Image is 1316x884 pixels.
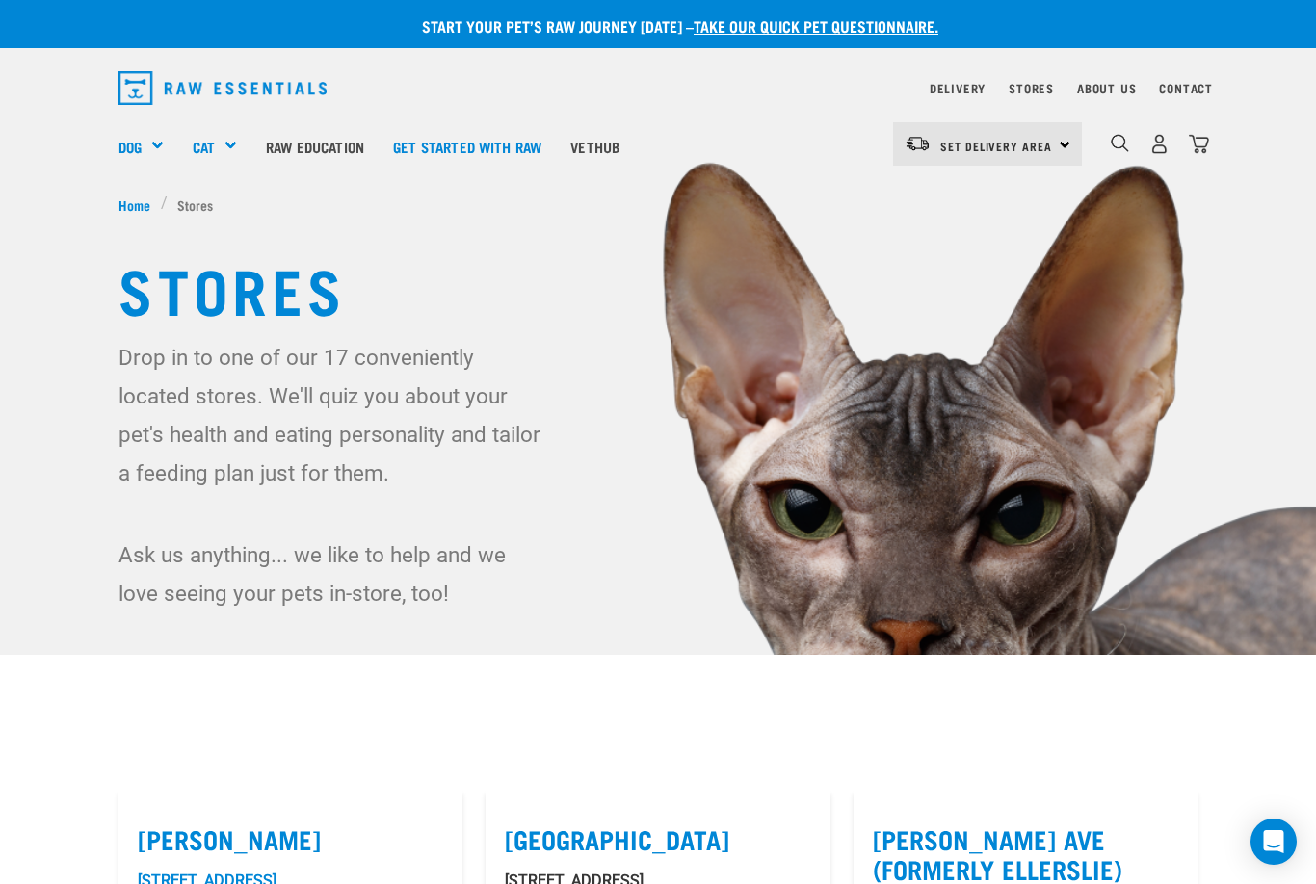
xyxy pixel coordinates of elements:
[1077,85,1136,91] a: About Us
[118,195,150,215] span: Home
[1189,134,1209,154] img: home-icon@2x.png
[118,71,327,105] img: Raw Essentials Logo
[940,143,1052,149] span: Set Delivery Area
[118,535,550,612] p: Ask us anything... we like to help and we love seeing your pets in-store, too!
[556,108,634,185] a: Vethub
[1009,85,1054,91] a: Stores
[118,136,142,158] a: Dog
[118,195,161,215] a: Home
[118,338,550,492] p: Drop in to one of our 17 conveniently located stores. We'll quiz you about your pet's health and ...
[1149,134,1170,154] img: user.png
[1159,85,1213,91] a: Contact
[930,85,986,91] a: Delivery
[103,64,1213,113] nav: dropdown navigation
[505,824,810,854] label: [GEOGRAPHIC_DATA]
[379,108,556,185] a: Get started with Raw
[873,824,1178,883] label: [PERSON_NAME] Ave (Formerly Ellerslie)
[251,108,379,185] a: Raw Education
[138,824,443,854] label: [PERSON_NAME]
[905,135,931,152] img: van-moving.png
[118,195,1198,215] nav: breadcrumbs
[193,136,215,158] a: Cat
[1111,134,1129,152] img: home-icon-1@2x.png
[1250,819,1297,865] div: Open Intercom Messenger
[118,253,1198,323] h1: Stores
[694,21,938,30] a: take our quick pet questionnaire.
